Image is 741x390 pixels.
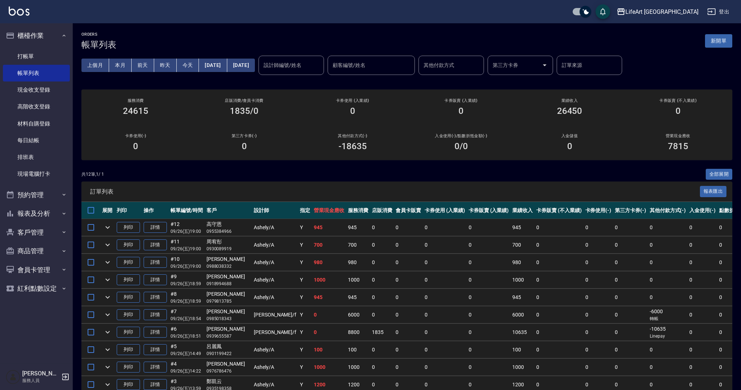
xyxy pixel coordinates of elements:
p: 09/26 (五) 18:51 [171,333,203,339]
div: 呂麗鳳 [207,343,250,350]
a: 詳情 [144,274,167,286]
button: 全部展開 [706,169,733,180]
img: Person [6,370,20,384]
td: 0 [584,341,613,358]
button: expand row [102,344,113,355]
td: 0 [467,254,511,271]
td: 0 [688,324,717,341]
td: 0 [534,289,583,306]
td: 0 [613,219,648,236]
button: expand row [102,239,113,250]
h3: 0 [133,141,138,151]
td: 0 [648,254,688,271]
td: 0 [584,219,613,236]
td: 0 [423,236,467,254]
h3: 0 /0 [454,141,468,151]
a: 現場電腦打卡 [3,166,70,182]
button: expand row [102,327,113,338]
td: 0 [584,289,613,306]
td: 1000 [312,271,346,288]
td: 980 [346,254,370,271]
p: 0979813785 [207,298,250,305]
td: 0 [394,359,423,376]
td: 0 [467,289,511,306]
td: 0 [534,359,583,376]
th: 會員卡販賣 [394,202,423,219]
button: 商品管理 [3,242,70,260]
td: 0 [370,359,394,376]
td: 0 [613,289,648,306]
td: 0 [423,324,467,341]
a: 報表匯出 [700,188,727,195]
p: 09/26 (五) 14:22 [171,368,203,374]
td: 0 [467,219,511,236]
td: 0 [423,359,467,376]
h2: 卡券販賣 (入業績) [416,98,506,103]
h3: 24615 [123,106,148,116]
h2: 業績收入 [524,98,615,103]
button: 預約管理 [3,186,70,204]
td: 0 [423,254,467,271]
td: 700 [346,236,370,254]
button: 列印 [117,222,140,233]
p: 0930089919 [207,246,250,252]
p: 服務人員 [22,377,59,384]
td: 0 [688,341,717,358]
p: 0976786476 [207,368,250,374]
a: 詳情 [144,327,167,338]
td: #4 [169,359,205,376]
th: 操作 [142,202,169,219]
td: 0 [613,236,648,254]
th: 帳單編號/時間 [169,202,205,219]
td: 8800 [346,324,370,341]
td: 0 [613,306,648,323]
button: 報表及分析 [3,204,70,223]
h3: 0 [458,106,464,116]
td: Y [298,306,312,323]
p: 0939655587 [207,333,250,339]
h3: 7815 [668,141,688,151]
p: 0901199422 [207,350,250,357]
td: 0 [370,306,394,323]
p: 09/26 (五) 19:00 [171,263,203,270]
td: 0 [688,359,717,376]
td: 0 [584,254,613,271]
button: 會員卡管理 [3,260,70,279]
div: 高守恩 [207,220,250,228]
td: Y [298,341,312,358]
div: [PERSON_NAME] [207,290,250,298]
td: 100 [346,341,370,358]
td: 0 [648,271,688,288]
td: 0 [613,271,648,288]
button: 今天 [177,59,199,72]
td: 6000 [510,306,534,323]
p: 0955384966 [207,228,250,235]
td: 945 [312,289,346,306]
td: Y [298,236,312,254]
th: 設計師 [252,202,298,219]
h3: -18635 [339,141,367,151]
td: 0 [688,289,717,306]
td: 0 [534,324,583,341]
td: 0 [370,271,394,288]
td: Y [298,359,312,376]
td: 980 [312,254,346,271]
button: 客戶管理 [3,223,70,242]
button: 列印 [117,292,140,303]
td: 0 [423,289,467,306]
button: 新開單 [705,34,732,48]
td: 0 [394,324,423,341]
td: 0 [688,254,717,271]
td: 0 [688,219,717,236]
td: Y [298,324,312,341]
td: 0 [648,341,688,358]
td: Ashely /A [252,341,298,358]
td: 0 [584,306,613,323]
a: 帳單列表 [3,65,70,81]
td: [PERSON_NAME] /f [252,306,298,323]
td: 0 [534,236,583,254]
td: Y [298,289,312,306]
td: 0 [467,236,511,254]
button: expand row [102,309,113,320]
div: LifeArt [GEOGRAPHIC_DATA] [625,7,698,16]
